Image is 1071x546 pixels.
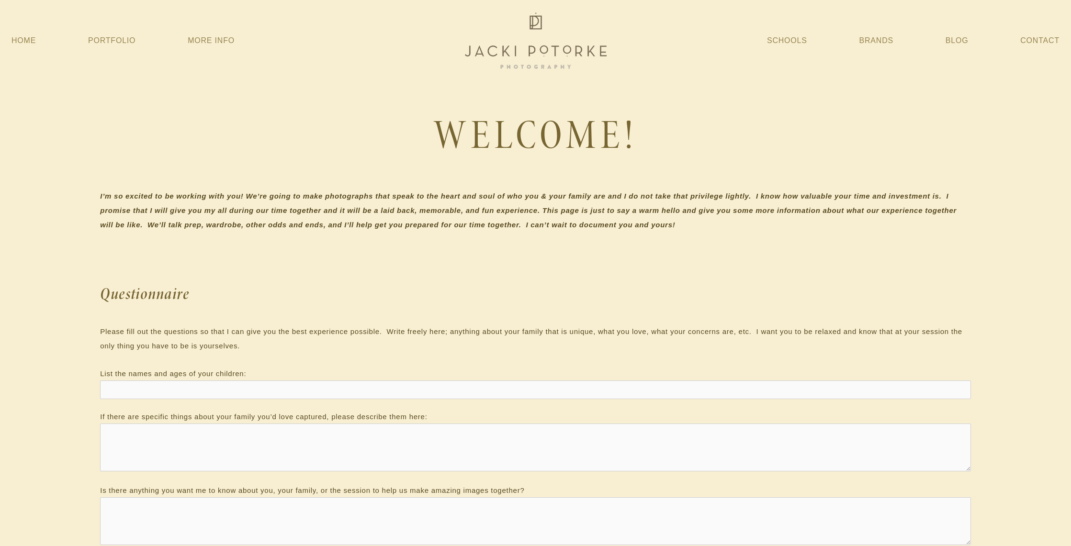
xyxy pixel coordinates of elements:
a: Schools [767,32,807,49]
a: Brands [859,32,893,49]
label: If there are specific things about your family you’d love captured, please describe them here: [100,412,970,421]
a: Blog [946,32,969,49]
em: I’m so excited to be working with you! We’re going to make photographs that speak to the heart an... [100,192,959,229]
img: Jacki Potorke Sacramento Family Photographer [459,10,612,71]
h2: Questionnaire [100,279,970,308]
p: Please fill out the questions so that I can give you the best experience possible. Write freely h... [100,324,970,353]
a: Contact [1020,32,1060,49]
a: Portfolio [88,36,135,45]
a: More Info [188,32,235,49]
h1: WELCOME! [100,110,970,161]
label: Is there anything you want me to know about you, your family, or the session to help us make amaz... [100,486,970,494]
label: List the names and ages of your children: [100,369,970,378]
a: Home [11,32,36,49]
